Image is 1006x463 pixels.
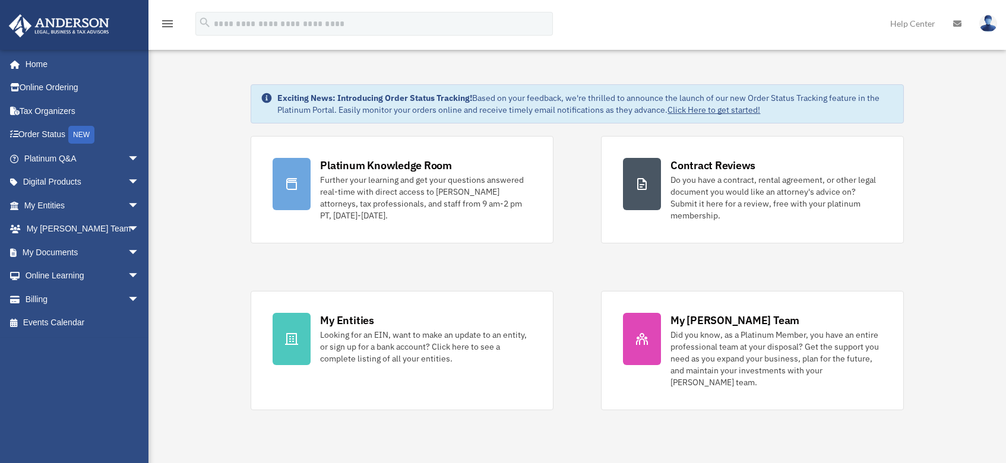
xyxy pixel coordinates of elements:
[320,313,374,328] div: My Entities
[8,52,151,76] a: Home
[251,136,553,243] a: Platinum Knowledge Room Further your learning and get your questions answered real-time with dire...
[8,217,157,241] a: My [PERSON_NAME] Teamarrow_drop_down
[8,311,157,335] a: Events Calendar
[8,76,157,100] a: Online Ordering
[277,92,893,116] div: Based on your feedback, we're thrilled to announce the launch of our new Order Status Tracking fe...
[979,15,997,32] img: User Pic
[128,147,151,171] span: arrow_drop_down
[320,329,532,364] div: Looking for an EIN, want to make an update to an entity, or sign up for a bank account? Click her...
[601,136,904,243] a: Contract Reviews Do you have a contract, rental agreement, or other legal document you would like...
[320,158,452,173] div: Platinum Knowledge Room
[128,264,151,288] span: arrow_drop_down
[128,240,151,265] span: arrow_drop_down
[670,329,882,388] div: Did you know, as a Platinum Member, you have an entire professional team at your disposal? Get th...
[128,170,151,195] span: arrow_drop_down
[8,240,157,264] a: My Documentsarrow_drop_down
[128,194,151,218] span: arrow_drop_down
[277,93,472,103] strong: Exciting News: Introducing Order Status Tracking!
[160,17,175,31] i: menu
[5,14,113,37] img: Anderson Advisors Platinum Portal
[670,158,755,173] div: Contract Reviews
[68,126,94,144] div: NEW
[8,147,157,170] a: Platinum Q&Aarrow_drop_down
[8,264,157,288] a: Online Learningarrow_drop_down
[160,21,175,31] a: menu
[8,194,157,217] a: My Entitiesarrow_drop_down
[251,291,553,410] a: My Entities Looking for an EIN, want to make an update to an entity, or sign up for a bank accoun...
[8,287,157,311] a: Billingarrow_drop_down
[670,174,882,221] div: Do you have a contract, rental agreement, or other legal document you would like an attorney's ad...
[8,123,157,147] a: Order StatusNEW
[198,16,211,29] i: search
[601,291,904,410] a: My [PERSON_NAME] Team Did you know, as a Platinum Member, you have an entire professional team at...
[128,217,151,242] span: arrow_drop_down
[670,313,799,328] div: My [PERSON_NAME] Team
[8,99,157,123] a: Tax Organizers
[320,174,532,221] div: Further your learning and get your questions answered real-time with direct access to [PERSON_NAM...
[128,287,151,312] span: arrow_drop_down
[667,104,760,115] a: Click Here to get started!
[8,170,157,194] a: Digital Productsarrow_drop_down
